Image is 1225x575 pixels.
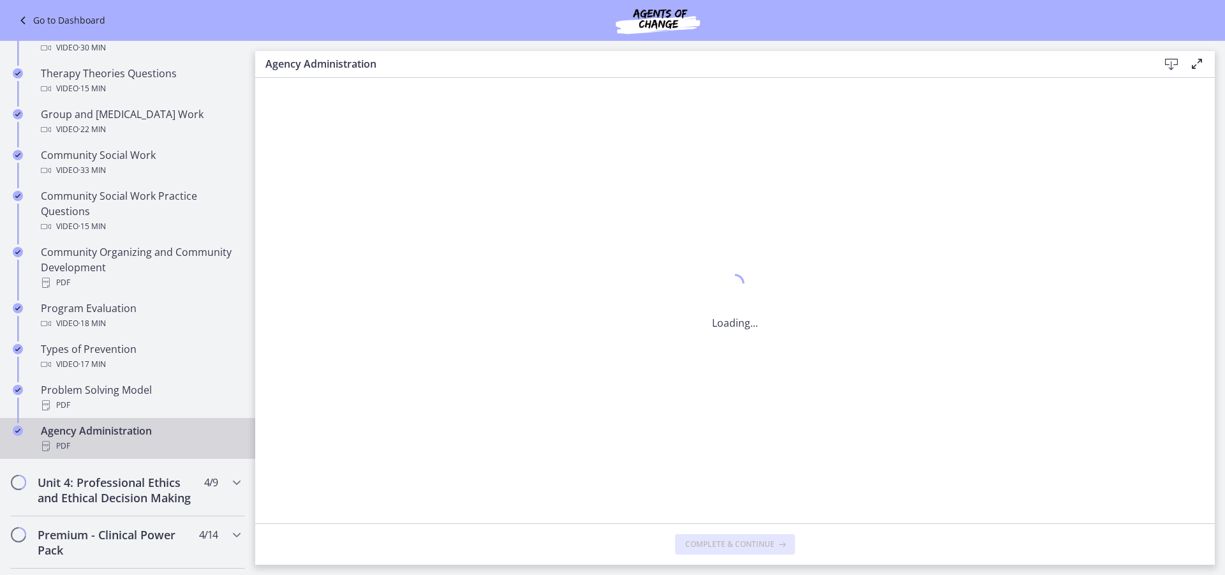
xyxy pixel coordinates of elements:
[78,122,106,137] span: · 22 min
[13,109,23,119] i: Completed
[38,527,193,558] h2: Premium - Clinical Power Pack
[712,271,758,300] div: 1
[13,191,23,201] i: Completed
[265,56,1138,71] h3: Agency Administration
[712,315,758,331] p: Loading...
[581,5,734,36] img: Agents of Change
[13,68,23,78] i: Completed
[78,163,106,178] span: · 33 min
[13,426,23,436] i: Completed
[41,275,240,290] div: PDF
[204,475,218,490] span: 4 / 9
[685,539,775,549] span: Complete & continue
[78,219,106,234] span: · 15 min
[13,385,23,395] i: Completed
[15,13,105,28] a: Go to Dashboard
[675,534,795,555] button: Complete & continue
[41,122,240,137] div: Video
[41,163,240,178] div: Video
[78,81,106,96] span: · 15 min
[41,107,240,137] div: Group and [MEDICAL_DATA] Work
[41,438,240,454] div: PDF
[41,147,240,178] div: Community Social Work
[41,341,240,372] div: Types of Prevention
[41,66,240,96] div: Therapy Theories Questions
[13,247,23,257] i: Completed
[78,40,106,56] span: · 30 min
[41,244,240,290] div: Community Organizing and Community Development
[41,398,240,413] div: PDF
[38,475,193,505] h2: Unit 4: Professional Ethics and Ethical Decision Making
[41,40,240,56] div: Video
[13,344,23,354] i: Completed
[13,150,23,160] i: Completed
[41,219,240,234] div: Video
[41,316,240,331] div: Video
[41,357,240,372] div: Video
[78,316,106,331] span: · 18 min
[13,303,23,313] i: Completed
[41,423,240,454] div: Agency Administration
[41,301,240,331] div: Program Evaluation
[199,527,218,542] span: 4 / 14
[41,382,240,413] div: Problem Solving Model
[78,357,106,372] span: · 17 min
[41,188,240,234] div: Community Social Work Practice Questions
[41,81,240,96] div: Video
